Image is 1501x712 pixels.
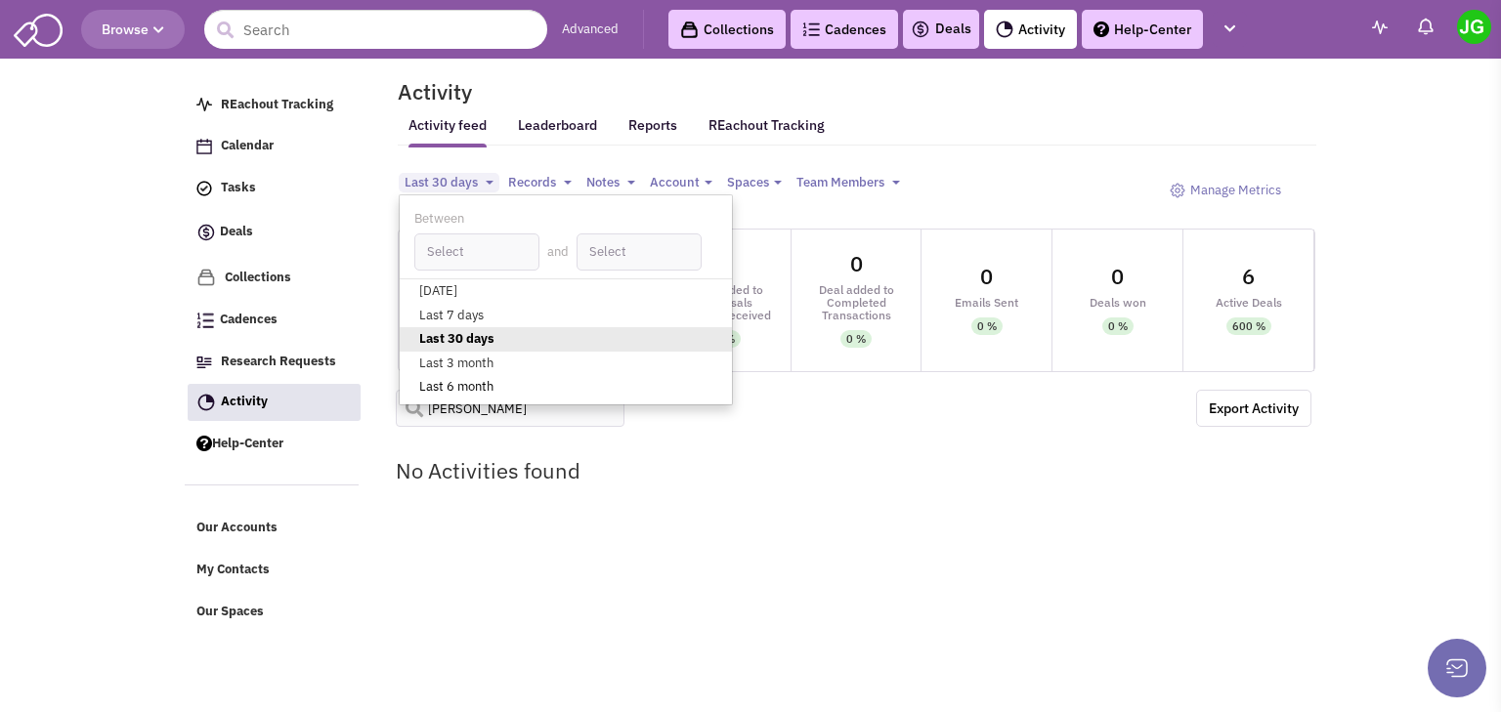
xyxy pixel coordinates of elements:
a: Research Requests [187,344,360,381]
a: Activity feed [408,116,487,147]
img: icon-collection-lavender-black.svg [680,21,699,39]
span: Records [508,174,556,190]
img: SmartAdmin [14,10,63,47]
div: 600 % [1232,317,1265,335]
img: icon-deals.svg [911,18,930,41]
div: 0 [850,253,863,274]
a: Collections [668,10,786,49]
a: Deals [911,18,971,41]
img: icon-tasks.png [196,181,212,196]
div: 0 % [1108,317,1128,335]
a: [DATE] [400,279,732,304]
div: 0 [980,266,993,287]
button: Team Members [791,173,906,193]
a: Cadences [187,302,360,339]
a: Our Accounts [187,510,360,547]
a: Leaderboard [518,116,597,147]
span: Tasks [221,180,256,196]
div: Deal added to Completed Transactions [792,283,922,321]
span: Calendar [221,138,274,154]
span: Research Requests [221,353,336,369]
img: octicon_gear-24.png [1170,183,1185,198]
a: Last 30 days [400,327,732,352]
a: REachout Tracking [187,87,360,124]
a: REachout Tracking [708,105,825,146]
a: Help-Center [1082,10,1203,49]
a: Cadences [791,10,898,49]
h2: Activity [373,83,472,101]
button: Account [644,173,718,193]
img: help.png [196,436,212,451]
span: Notes [586,174,620,190]
h2: No Activities found [396,456,1313,484]
img: Calendar.png [196,139,212,154]
input: Select [414,233,539,271]
span: Browse [102,21,164,38]
a: Reports [628,116,677,147]
span: REachout Tracking [221,96,333,112]
a: Activity [188,384,361,421]
a: Last 6 month [400,376,732,400]
span: and [547,243,569,260]
span: Activity [221,393,268,409]
div: 0 % [846,330,866,348]
a: Activity [984,10,1077,49]
div: 0 % [977,317,997,335]
span: Last 30 days [405,174,478,190]
a: Help-Center [187,426,360,463]
span: Our Accounts [196,520,278,536]
a: Deals [187,212,360,254]
span: Account [650,174,700,190]
button: Last 30 days [399,173,499,193]
img: Cadences_logo.png [802,22,820,36]
button: Browse [81,10,185,49]
a: Our Spaces [187,594,360,631]
span: Team Members [796,174,884,190]
span: Cadences [220,312,278,328]
a: Manage Metrics [1160,173,1291,209]
a: Tasks [187,170,360,207]
img: Research.png [196,356,212,368]
img: Jegan Gomangalam [1457,10,1491,44]
button: Spaces [721,173,788,193]
div: Deals won [1052,296,1182,309]
a: Last 3 month [400,352,732,376]
div: Active Deals [1183,296,1313,309]
img: Activity.png [197,394,215,411]
div: 0 [1111,266,1124,287]
span: My Contacts [196,562,270,578]
a: My Contacts [187,552,360,589]
button: Notes [580,173,641,193]
input: Select [577,233,702,271]
span: Spaces [727,174,769,190]
div: 6 [1242,266,1255,287]
button: Records [502,173,578,193]
img: Cadences_logo.png [196,313,214,328]
div: Emails Sent [922,296,1051,309]
input: Search Activity [396,390,624,427]
span: Our Spaces [196,603,264,619]
img: icon-deals.svg [196,221,216,244]
img: Activity.png [996,21,1013,38]
a: Last 7 days [400,304,732,328]
a: Export the below as a .XLSX spreadsheet [1196,390,1311,427]
img: icon-collection-lavender.png [196,268,216,287]
span: Collections [225,269,291,285]
img: help.png [1094,21,1109,37]
span: Between [414,210,464,227]
input: Search [204,10,547,49]
a: Advanced [562,21,619,39]
a: Calendar [187,128,360,165]
a: Collections [187,259,360,297]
